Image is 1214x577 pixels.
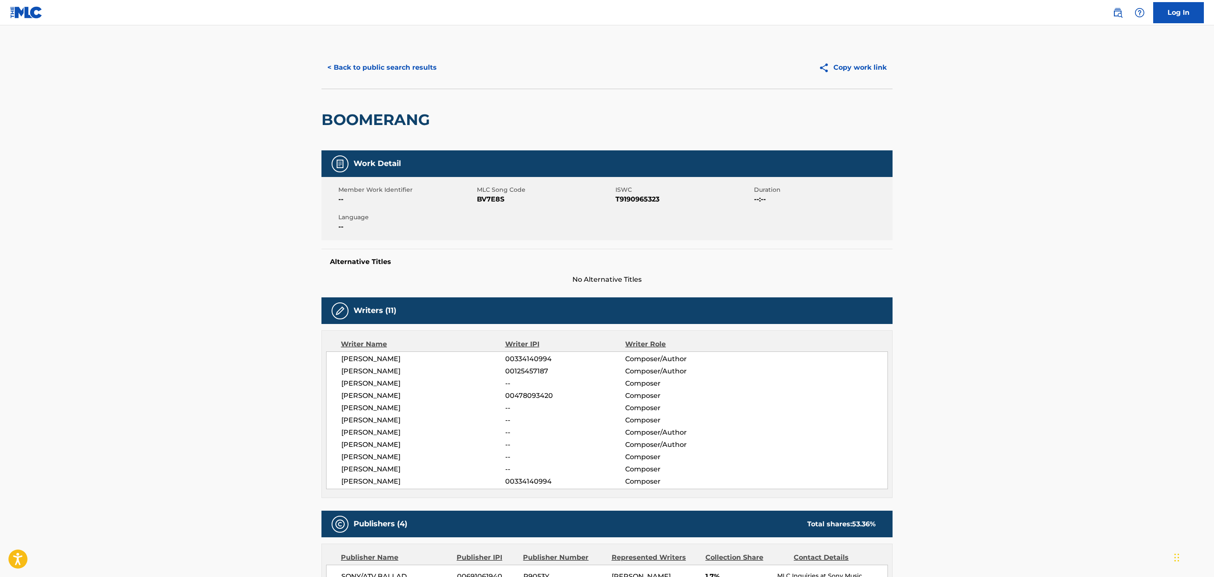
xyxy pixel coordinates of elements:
[754,185,890,194] span: Duration
[813,57,893,78] button: Copy work link
[505,339,626,349] div: Writer IPI
[1174,545,1179,570] div: Drag
[10,6,43,19] img: MLC Logo
[705,553,787,563] div: Collection Share
[625,415,735,425] span: Composer
[354,159,401,169] h5: Work Detail
[625,354,735,364] span: Composer/Author
[625,452,735,462] span: Composer
[794,553,876,563] div: Contact Details
[505,366,625,376] span: 00125457187
[754,194,890,204] span: --:--
[505,415,625,425] span: --
[341,476,505,487] span: [PERSON_NAME]
[1131,4,1148,21] div: Help
[338,213,475,222] span: Language
[341,378,505,389] span: [PERSON_NAME]
[338,222,475,232] span: --
[341,366,505,376] span: [PERSON_NAME]
[477,185,613,194] span: MLC Song Code
[505,452,625,462] span: --
[335,519,345,529] img: Publishers
[1109,4,1126,21] a: Public Search
[523,553,605,563] div: Publisher Number
[330,258,884,266] h5: Alternative Titles
[1153,2,1204,23] a: Log In
[335,159,345,169] img: Work Detail
[341,427,505,438] span: [PERSON_NAME]
[1113,8,1123,18] img: search
[341,553,450,563] div: Publisher Name
[335,306,345,316] img: Writers
[321,275,893,285] span: No Alternative Titles
[625,366,735,376] span: Composer/Author
[505,403,625,413] span: --
[625,339,735,349] div: Writer Role
[338,194,475,204] span: --
[625,427,735,438] span: Composer/Author
[354,519,407,529] h5: Publishers (4)
[625,403,735,413] span: Composer
[1172,536,1214,577] iframe: Chat Widget
[625,476,735,487] span: Composer
[321,110,434,129] h2: BOOMERANG
[819,63,833,73] img: Copy work link
[615,185,752,194] span: ISWC
[505,427,625,438] span: --
[625,378,735,389] span: Composer
[612,553,699,563] div: Represented Writers
[341,391,505,401] span: [PERSON_NAME]
[341,339,505,349] div: Writer Name
[338,185,475,194] span: Member Work Identifier
[341,440,505,450] span: [PERSON_NAME]
[852,520,876,528] span: 53.36 %
[505,378,625,389] span: --
[505,391,625,401] span: 00478093420
[477,194,613,204] span: BV7E8S
[321,57,443,78] button: < Back to public search results
[341,452,505,462] span: [PERSON_NAME]
[341,354,505,364] span: [PERSON_NAME]
[341,415,505,425] span: [PERSON_NAME]
[505,354,625,364] span: 00334140994
[457,553,517,563] div: Publisher IPI
[505,464,625,474] span: --
[1135,8,1145,18] img: help
[625,440,735,450] span: Composer/Author
[505,476,625,487] span: 00334140994
[615,194,752,204] span: T9190965323
[625,464,735,474] span: Composer
[505,440,625,450] span: --
[807,519,876,529] div: Total shares:
[341,403,505,413] span: [PERSON_NAME]
[354,306,396,316] h5: Writers (11)
[341,464,505,474] span: [PERSON_NAME]
[625,391,735,401] span: Composer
